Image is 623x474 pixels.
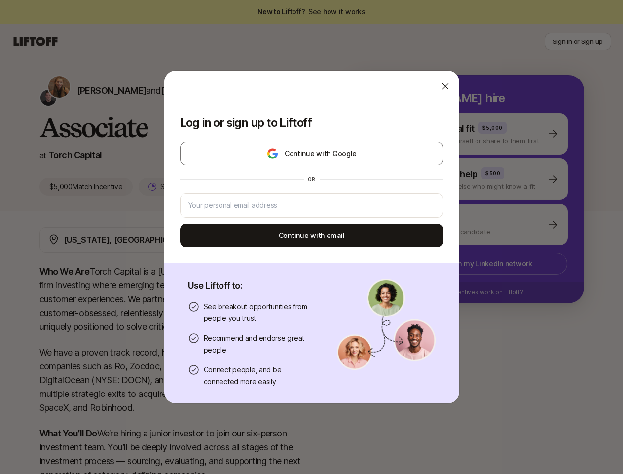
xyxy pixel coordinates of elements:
img: signup-banner [337,279,436,370]
p: Log in or sign up to Liftoff [180,116,443,130]
img: google-logo [266,148,279,159]
p: Recommend and endorse great people [204,332,313,356]
div: or [304,175,320,183]
button: Continue with email [180,224,443,247]
p: Connect people, and be connected more easily [204,364,313,388]
p: Use Liftoff to: [188,279,313,293]
button: Continue with Google [180,142,443,165]
input: Your personal email address [188,199,435,211]
p: See breakout opportunities from people you trust [204,301,313,324]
